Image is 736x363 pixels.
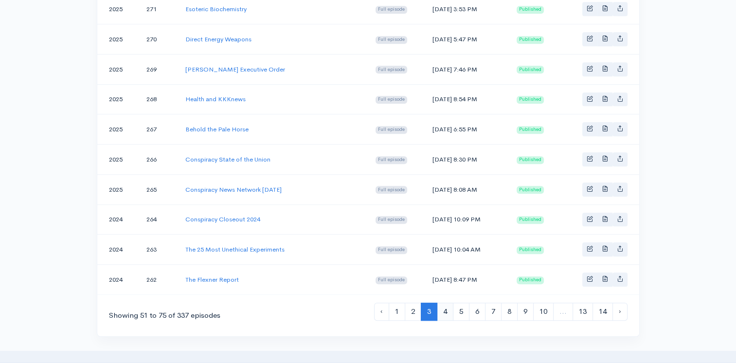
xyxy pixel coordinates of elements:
span: Published [517,186,544,194]
span: Published [517,126,544,134]
a: 5 [453,303,469,321]
td: 269 [139,54,178,84]
td: 270 [139,24,178,54]
div: Basic example [582,242,628,256]
td: 263 [139,235,178,265]
span: Full episode [376,216,407,224]
td: 262 [139,265,178,294]
a: Conspiracy State of the Union [185,155,270,163]
a: 2 [405,303,421,321]
div: Basic example [582,182,628,197]
td: 2024 [97,204,139,235]
td: 266 [139,145,178,175]
a: 1 [389,303,405,321]
td: [DATE] 10:09 PM [425,204,509,235]
a: Conspiracy Closeout 2024 [185,215,260,223]
td: 2025 [97,24,139,54]
span: Published [517,276,544,284]
span: Published [517,246,544,254]
span: Published [517,6,544,14]
a: 14 [592,303,613,321]
td: [DATE] 8:47 PM [425,265,509,294]
a: Direct Energy Weapons [185,35,251,43]
span: Full episode [376,6,407,14]
a: 4 [437,303,453,321]
span: Published [517,66,544,73]
span: Published [517,96,544,104]
span: Published [517,216,544,224]
td: 2024 [97,265,139,294]
span: Full episode [376,126,407,134]
td: 2025 [97,84,139,114]
div: Showing 51 to 75 of 337 episodes [109,310,220,321]
div: Basic example [582,122,628,136]
div: Basic example [582,62,628,76]
a: Esoteric Biochemistry [185,5,247,13]
td: 2025 [97,54,139,84]
a: Health and KKKnews [185,95,246,103]
a: 10 [533,303,554,321]
div: Basic example [582,32,628,46]
td: 264 [139,204,178,235]
a: « Previous [374,303,389,321]
a: [PERSON_NAME] Executive Order [185,65,285,73]
span: Full episode [376,36,407,44]
div: Basic example [582,2,628,16]
div: Basic example [582,152,628,166]
a: Next » [612,303,628,321]
td: 2024 [97,235,139,265]
a: 8 [501,303,518,321]
a: 7 [485,303,502,321]
a: Behold the Pale Horse [185,125,249,133]
span: 3 [421,303,437,321]
span: Full episode [376,156,407,164]
div: Basic example [582,272,628,287]
td: [DATE] 6:55 PM [425,114,509,145]
td: 265 [139,174,178,204]
td: [DATE] 8:30 PM [425,145,509,175]
a: 13 [573,303,593,321]
span: Published [517,156,544,164]
a: Conspiracy News Network [DATE] [185,185,282,194]
span: Full episode [376,66,407,73]
td: 267 [139,114,178,145]
span: Full episode [376,96,407,104]
td: [DATE] 8:08 AM [425,174,509,204]
span: Published [517,36,544,44]
div: Basic example [582,92,628,107]
span: Full episode [376,246,407,254]
td: [DATE] 8:54 PM [425,84,509,114]
span: Full episode [376,276,407,284]
td: 268 [139,84,178,114]
td: 2025 [97,114,139,145]
td: [DATE] 10:04 AM [425,235,509,265]
td: 2025 [97,145,139,175]
span: Full episode [376,186,407,194]
td: [DATE] 7:46 PM [425,54,509,84]
a: 6 [469,303,485,321]
div: Basic example [582,213,628,227]
td: [DATE] 5:47 PM [425,24,509,54]
td: 2025 [97,174,139,204]
a: 9 [517,303,534,321]
a: The Flexner Report [185,275,239,284]
a: The 25 Most Unethical Experiments [185,245,285,254]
